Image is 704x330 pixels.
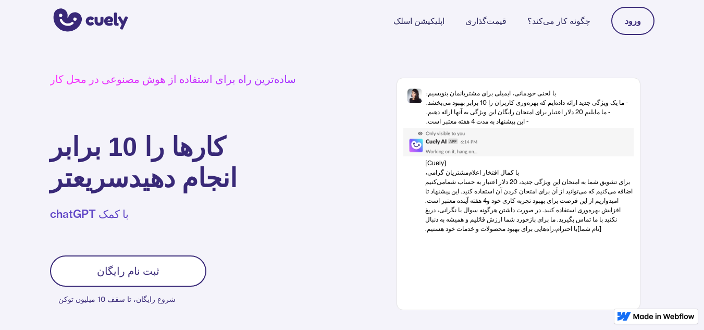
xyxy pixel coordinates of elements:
font: با کمک chatGPT [50,207,129,221]
font: امیدواریم از این فرصت برای بهبود تجربه کاری خود و افزایش بهره‌وری استفاده کنید. در صورت داشتن هرگ... [425,197,621,233]
font: [نام شما] [577,225,601,233]
a: ثبت نام رایگان [50,255,206,287]
font: [Cuely] [425,159,446,167]
font: قیمت‌گذاری [465,16,507,26]
font: - این پیشنهاد به مدت 4 هفته معتبر است. [426,117,528,125]
font: انجام دهید [129,164,238,193]
a: چگونه کار می‌کند؟ [527,15,590,27]
a: اپلیکیشن اسلک [393,15,444,27]
font: برای تشویق شما به امتحان این ویژگی جدید، 20 دلار اعتبار به حساب شما اضافه می‌کنیم که می‌توانید از... [425,178,633,204]
font: اپلیکیشن اسلک [393,16,444,26]
font: ساده‌ترین راه برای استفاده از هوش مصنوعی در محل کار [50,72,296,85]
font: مشتریان گرامی، [425,168,468,176]
font: - ما مایلیم 20 دلار اعتبار برای امتحان رایگان این ویژگی به آنها ارائه دهیم. [426,108,610,116]
font: می‌کنیم [425,178,445,186]
font: چگونه کار می‌کند؟ [527,16,590,26]
font: شروع رایگان، تا سقف 10 میلیون توکن [58,295,176,304]
font: ثبت نام رایگان [97,264,159,277]
img: ساخته شده در وب فلو [633,313,695,320]
font: ‍ با کمال افتخار اعلام [468,168,521,176]
font: با لحنی خودمانی، ایمیلی برای مشتریانمان بنویسیم: [426,89,556,97]
font: - ما یک ویژگی جدید ارائه داده‌ایم که بهره‌وری کاربران را 10 برابر بهبود می‌بخشد. [426,99,628,106]
font: ورود [625,16,641,26]
font: با احترام، [554,225,577,233]
a: خانه [50,2,128,40]
a: قیمت‌گذاری [465,15,507,27]
font: کارها را 10 برابر سریعتر [50,132,226,193]
a: ورود [611,7,654,35]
